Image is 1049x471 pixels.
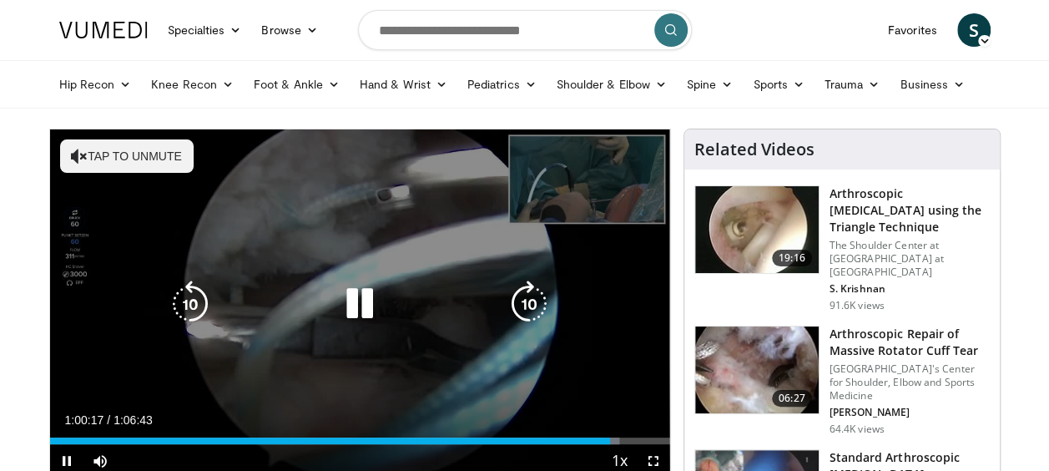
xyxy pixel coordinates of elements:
a: Hand & Wrist [350,68,457,101]
a: Trauma [814,68,890,101]
p: [GEOGRAPHIC_DATA]'s Center for Shoulder, Elbow and Sports Medicine [830,362,990,403]
span: 1:00:17 [65,413,104,427]
span: 19:16 [772,250,812,266]
span: / [107,413,110,427]
img: VuMedi Logo [59,22,148,38]
a: Spine [677,68,743,101]
a: 19:16 Arthroscopic [MEDICAL_DATA] using the Triangle Technique The Shoulder Center at [GEOGRAPHIC... [694,185,990,312]
button: Tap to unmute [60,139,194,173]
a: Specialties [158,13,252,47]
p: [PERSON_NAME] [830,406,990,419]
a: Hip Recon [49,68,142,101]
p: The Shoulder Center at [GEOGRAPHIC_DATA] at [GEOGRAPHIC_DATA] [830,239,990,279]
a: Browse [251,13,328,47]
p: 64.4K views [830,423,885,436]
a: Business [890,68,975,101]
p: S. Krishnan [830,282,990,296]
h4: Related Videos [694,139,814,160]
img: 281021_0002_1.png.150x105_q85_crop-smart_upscale.jpg [695,327,819,413]
a: Shoulder & Elbow [547,68,677,101]
a: Favorites [878,13,947,47]
a: Pediatrics [457,68,547,101]
a: S [957,13,991,47]
a: Foot & Ankle [244,68,350,101]
span: 1:06:43 [113,413,153,427]
h3: Arthroscopic [MEDICAL_DATA] using the Triangle Technique [830,185,990,235]
a: Knee Recon [141,68,244,101]
a: 06:27 Arthroscopic Repair of Massive Rotator Cuff Tear [GEOGRAPHIC_DATA]'s Center for Shoulder, E... [694,326,990,436]
span: 06:27 [772,390,812,407]
img: krish_3.png.150x105_q85_crop-smart_upscale.jpg [695,186,819,273]
input: Search topics, interventions [358,10,692,50]
h3: Arthroscopic Repair of Massive Rotator Cuff Tear [830,326,990,359]
div: Progress Bar [50,438,670,444]
a: Sports [743,68,814,101]
p: 91.6K views [830,299,885,312]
